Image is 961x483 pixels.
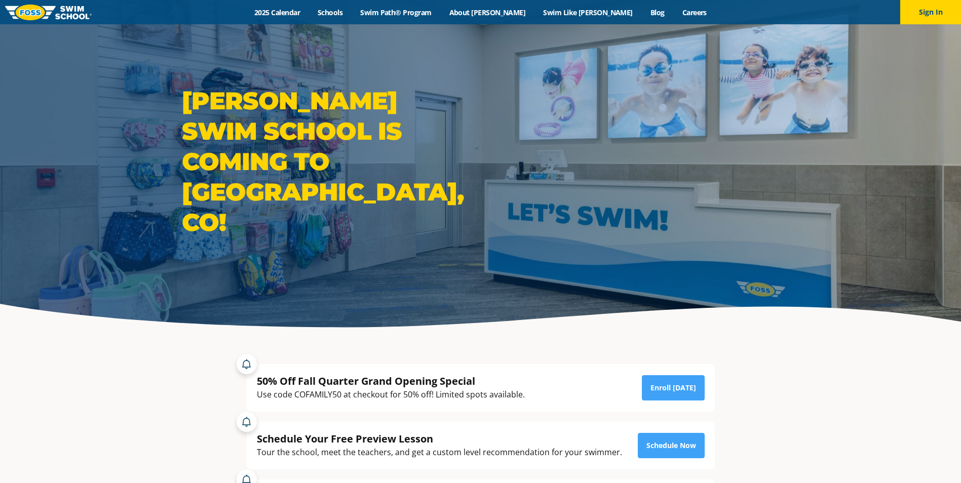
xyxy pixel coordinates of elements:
div: Schedule Your Free Preview Lesson [257,432,622,446]
a: Schools [309,8,352,17]
a: Enroll [DATE] [642,375,705,400]
a: Careers [673,8,715,17]
a: Swim Like [PERSON_NAME] [534,8,642,17]
a: 2025 Calendar [246,8,309,17]
div: 50% Off Fall Quarter Grand Opening Special [257,374,525,388]
a: Schedule Now [638,433,705,458]
img: FOSS Swim School Logo [5,5,92,20]
div: Use code COFAMILY50 at checkout for 50% off! Limited spots available. [257,388,525,401]
a: Swim Path® Program [352,8,440,17]
div: Tour the school, meet the teachers, and get a custom level recommendation for your swimmer. [257,446,622,459]
a: Blog [641,8,673,17]
a: About [PERSON_NAME] [440,8,534,17]
h1: [PERSON_NAME] Swim School is coming to [GEOGRAPHIC_DATA], CO! [182,86,476,237]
